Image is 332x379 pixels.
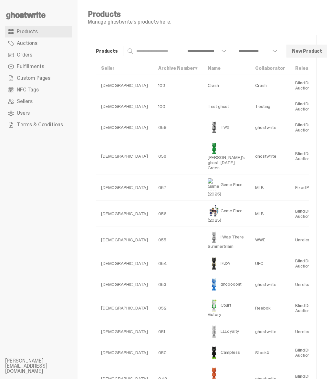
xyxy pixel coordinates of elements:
[208,121,221,134] img: Two
[202,75,250,96] td: Crash
[250,138,290,174] td: ghostwrite
[96,49,118,53] p: Products
[202,62,250,75] th: Name
[202,96,250,117] td: Test ghost
[290,274,331,295] td: Unreleased
[153,75,202,96] td: 103
[250,342,290,363] td: StockX
[96,62,153,75] th: Seller
[250,253,290,274] td: UFC
[88,19,171,25] p: Manage ghostwrite's products here.
[5,119,72,131] a: Terms & Conditions
[153,295,202,321] td: 052
[96,138,153,174] td: [DEMOGRAPHIC_DATA]
[202,117,250,138] td: Two
[17,122,63,127] span: Terms & Conditions
[286,45,327,58] button: New Product
[17,52,32,58] span: Orders
[153,201,202,227] td: 056
[5,72,72,84] a: Custom Pages
[96,227,153,253] td: [DEMOGRAPHIC_DATA]
[202,174,250,201] td: Game Face (2025)
[96,253,153,274] td: [DEMOGRAPHIC_DATA]
[202,295,250,321] td: Court Victory
[208,325,221,338] img: LLLoyalty
[208,278,221,291] img: ghooooost
[290,201,331,227] td: Blind Dutch Auction
[17,99,33,104] span: Sellers
[290,96,331,117] td: Blind Dutch Auction
[17,111,30,116] span: Users
[290,138,331,174] td: Blind Dutch Auction
[17,64,44,69] span: Fulfillments
[290,117,331,138] td: Blind Dutch Auction
[153,253,202,274] td: 054
[5,96,72,107] a: Sellers
[250,75,290,96] td: Crash
[96,321,153,342] td: [DEMOGRAPHIC_DATA]
[5,84,72,96] a: NFC Tags
[208,231,221,244] img: I Was There SummerSlam
[153,227,202,253] td: 055
[5,107,72,119] a: Users
[290,342,331,363] td: Blind Dutch Auction
[17,76,50,81] span: Custom Pages
[290,295,331,321] td: Blind Dutch Auction
[202,201,250,227] td: Game Face (2025)
[96,174,153,201] td: [DEMOGRAPHIC_DATA]
[5,49,72,61] a: Orders
[250,174,290,201] td: MLB
[208,346,221,359] img: Campless
[250,117,290,138] td: ghostwrite
[5,358,83,374] li: [PERSON_NAME][EMAIL_ADDRESS][DOMAIN_NAME]
[96,295,153,321] td: [DEMOGRAPHIC_DATA]
[250,201,290,227] td: MLB
[290,75,331,96] td: Blind Dutch Auction
[153,342,202,363] td: 050
[5,61,72,72] a: Fulfillments
[153,174,202,201] td: 057
[195,65,197,71] span: ▾
[202,253,250,274] td: Ruby
[153,96,202,117] td: 100
[208,142,221,155] img: Schrödinger's ghost: Sunday Green
[153,117,202,138] td: 059
[17,41,37,46] span: Auctions
[290,253,331,274] td: Blind Dutch Auction
[250,227,290,253] td: WWE
[153,274,202,295] td: 053
[208,299,221,312] img: Court Victory
[5,37,72,49] a: Auctions
[202,321,250,342] td: LLLoyalty
[250,62,290,75] th: Collaborator
[290,321,331,342] td: Unreleased
[153,138,202,174] td: 058
[202,227,250,253] td: I Was There SummerSlam
[290,62,331,75] th: Release Type
[290,174,331,201] td: Fixed Price
[202,342,250,363] td: Campless
[17,29,38,34] span: Products
[96,342,153,363] td: [DEMOGRAPHIC_DATA]
[250,295,290,321] td: Reebok
[17,87,39,92] span: NFC Tags
[202,138,250,174] td: [PERSON_NAME]'s ghost: [DATE] Green
[202,274,250,295] td: ghooooost
[208,257,221,270] img: Ruby
[250,321,290,342] td: ghostwrite
[88,10,171,18] h4: Products
[96,96,153,117] td: [DEMOGRAPHIC_DATA]
[158,65,197,71] a: Archive Number▾
[208,178,221,191] img: Game Face (2025)
[96,117,153,138] td: [DEMOGRAPHIC_DATA]
[96,274,153,295] td: [DEMOGRAPHIC_DATA]
[208,205,221,217] img: Game Face (2025)
[250,96,290,117] td: Testing
[96,75,153,96] td: [DEMOGRAPHIC_DATA]
[5,26,72,37] a: Products
[153,321,202,342] td: 051
[96,201,153,227] td: [DEMOGRAPHIC_DATA]
[290,227,331,253] td: Unreleased
[250,274,290,295] td: ghostwrite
